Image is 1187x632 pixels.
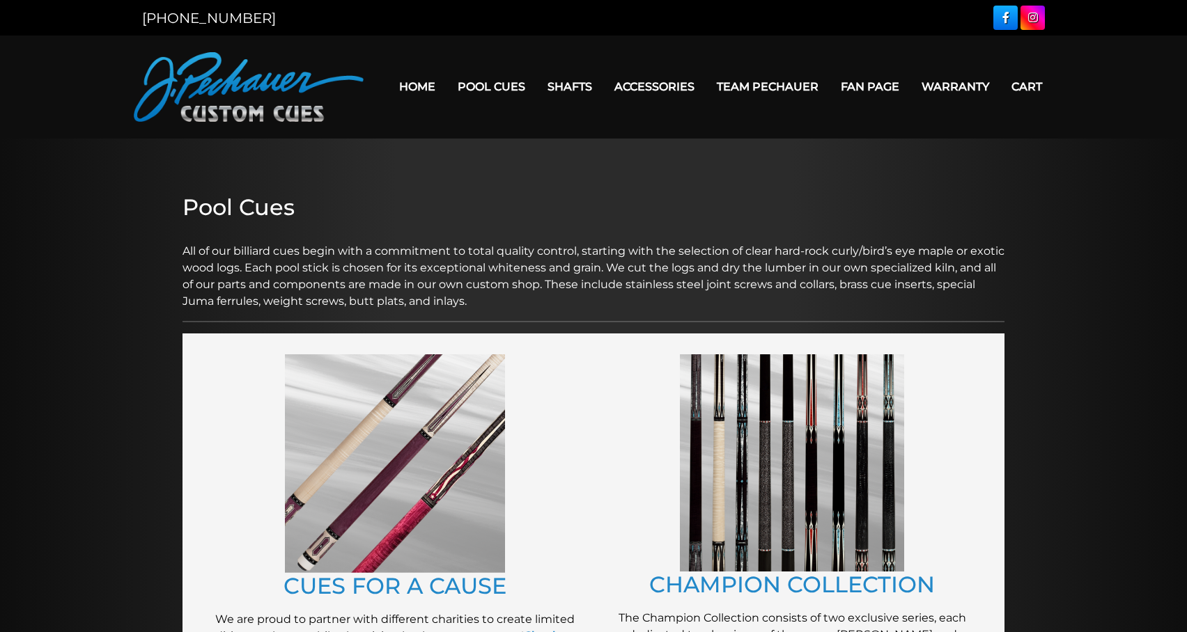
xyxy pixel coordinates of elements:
[388,69,447,104] a: Home
[183,226,1004,310] p: All of our billiard cues begin with a commitment to total quality control, starting with the sele...
[536,69,603,104] a: Shafts
[284,572,506,599] a: CUES FOR A CAUSE
[447,69,536,104] a: Pool Cues
[649,571,935,598] a: CHAMPION COLLECTION
[603,69,706,104] a: Accessories
[706,69,830,104] a: Team Pechauer
[910,69,1000,104] a: Warranty
[142,10,276,26] a: [PHONE_NUMBER]
[183,194,1004,221] h2: Pool Cues
[134,52,364,122] img: Pechauer Custom Cues
[1000,69,1053,104] a: Cart
[830,69,910,104] a: Fan Page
